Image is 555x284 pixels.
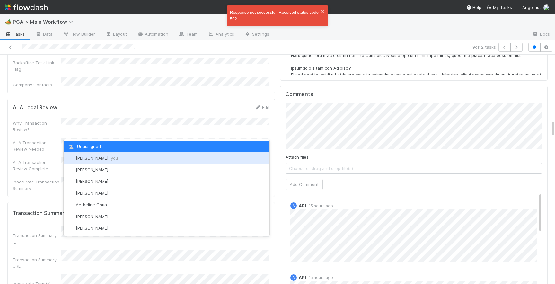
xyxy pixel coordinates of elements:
div: ALA Transaction Review Complete [13,159,61,172]
img: avatar_55c8bf04-bdf8-4706-8388-4c62d4787457.png [67,190,74,196]
a: Layout [100,30,132,40]
img: avatar_103f69d0-f655-4f4f-bc28-f3abe7034599.png [67,202,74,208]
span: Choose or drag and drop file(s) [286,163,542,173]
span: 9 of 12 tasks [472,44,496,50]
span: PCA > Main Workflow [13,19,76,25]
label: Attach files: [286,154,310,160]
a: Automation [132,30,173,40]
span: [PERSON_NAME] [76,155,118,161]
span: 15 hours ago [306,203,333,208]
div: Transaction Summary URL [13,256,61,269]
span: My Tasks [487,5,512,10]
span: Tasks [5,31,25,37]
span: [PERSON_NAME] [76,167,108,172]
div: ALA Transaction Review Needed [13,139,61,152]
span: API [299,203,306,208]
img: avatar_55a2f090-1307-4765-93b4-f04da16234ba.png [67,166,74,173]
span: [PERSON_NAME] [76,226,108,231]
a: Edit [254,105,269,110]
img: avatar_adb74e0e-9f86-401c-adfc-275927e58b0b.png [67,213,74,220]
span: API [299,275,306,280]
a: Docs [527,30,555,40]
span: A [293,204,295,208]
h5: Transaction Summary [13,210,67,217]
img: logo-inverted-e16ddd16eac7371096b0.svg [5,2,48,13]
a: Data [30,30,58,40]
a: Settings [239,30,274,40]
span: AngelList [522,5,541,10]
span: [PERSON_NAME] [76,214,108,219]
span: Flow Builder [63,31,95,37]
div: API [290,202,297,209]
button: close [321,8,325,14]
div: Transaction Summary ID [13,232,61,245]
img: avatar_df83acd9-d480-4d6e-a150-67f005a3ea0d.png [67,225,74,232]
span: A [293,276,295,279]
div: API [290,274,297,281]
img: avatar_ba0ef937-97b0-4cb1-a734-c46f876909ef.png [543,4,550,11]
button: Add Comment [286,179,323,190]
div: Help [466,4,481,11]
div: Response not successful: Received status code 502 [230,9,321,22]
span: 🏕️ [5,19,12,24]
div: Company Contacts [13,82,61,88]
span: Aetheline Chua [76,202,107,207]
div: Why Transaction Review? [13,120,61,133]
a: Team [173,30,203,40]
span: 15 hours ago [306,275,333,280]
a: Analytics [203,30,239,40]
h5: ALA Legal Review [13,104,57,111]
img: avatar_1d14498f-6309-4f08-8780-588779e5ce37.png [67,178,74,185]
span: Unassigned [67,144,101,149]
img: avatar_ba0ef937-97b0-4cb1-a734-c46f876909ef.png [67,155,74,161]
h5: Comments [286,91,542,98]
span: [PERSON_NAME] [76,179,108,184]
span: [PERSON_NAME] [76,191,108,196]
a: Flow Builder [58,30,100,40]
div: Backoffice Task Link Flag [13,59,61,72]
div: Inaccurate Transaction Summary [13,179,61,191]
a: My Tasks [487,4,512,11]
span: you [111,155,118,161]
